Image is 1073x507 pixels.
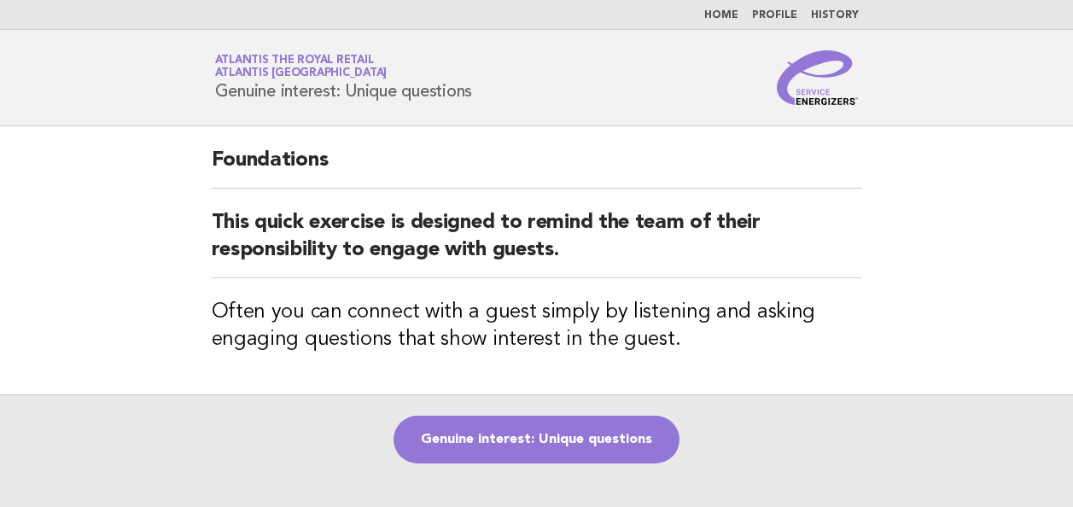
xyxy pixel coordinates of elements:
a: History [811,10,859,20]
h2: This quick exercise is designed to remind the team of their responsibility to engage with guests. [212,209,862,278]
h3: Often you can connect with a guest simply by listening and asking engaging questions that show in... [212,299,862,353]
a: Profile [752,10,797,20]
a: Atlantis The Royal RetailAtlantis [GEOGRAPHIC_DATA] [215,55,388,79]
h1: Genuine interest: Unique questions [215,55,473,100]
h2: Foundations [212,147,862,189]
a: Home [704,10,738,20]
span: Atlantis [GEOGRAPHIC_DATA] [215,68,388,79]
img: Service Energizers [777,50,859,105]
a: Genuine interest: Unique questions [394,416,679,463]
